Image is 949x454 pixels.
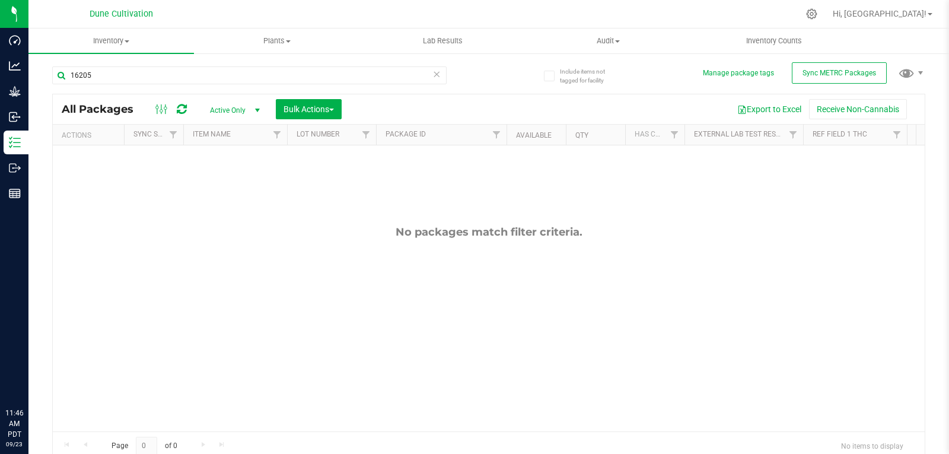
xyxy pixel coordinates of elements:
a: Audit [526,28,691,53]
div: No packages match filter criteria. [53,226,925,239]
a: Package ID [386,130,426,138]
span: Hi, [GEOGRAPHIC_DATA]! [833,9,926,18]
div: Actions [62,131,119,139]
div: Manage settings [804,8,819,20]
a: Filter [665,125,684,145]
button: Sync METRC Packages [792,62,887,84]
a: Qty [575,131,588,139]
inline-svg: Analytics [9,60,21,72]
a: Inventory [28,28,194,53]
a: Ref Field 1 THC [813,130,867,138]
span: Clear [432,66,441,82]
input: Search Package ID, Item Name, SKU, Lot or Part Number... [52,66,447,84]
span: Bulk Actions [284,104,334,114]
a: Filter [487,125,507,145]
a: External Lab Test Result [694,130,787,138]
span: Dune Cultivation [90,9,153,19]
inline-svg: Inbound [9,111,21,123]
p: 09/23 [5,440,23,449]
span: Inventory [28,36,194,46]
inline-svg: Outbound [9,162,21,174]
span: Sync METRC Packages [802,69,876,77]
iframe: Resource center [12,359,47,395]
a: Filter [164,125,183,145]
a: Filter [267,125,287,145]
a: Available [516,131,552,139]
a: Inventory Counts [691,28,856,53]
span: All Packages [62,103,145,116]
inline-svg: Dashboard [9,34,21,46]
span: Inventory Counts [730,36,818,46]
a: Filter [887,125,907,145]
span: Audit [526,36,690,46]
a: Sync Status [133,130,179,138]
button: Manage package tags [703,68,774,78]
span: Plants [195,36,359,46]
button: Receive Non-Cannabis [809,99,907,119]
a: Filter [784,125,803,145]
span: Lab Results [407,36,479,46]
p: 11:46 AM PDT [5,408,23,440]
a: Lot Number [297,130,339,138]
inline-svg: Inventory [9,136,21,148]
button: Bulk Actions [276,99,342,119]
inline-svg: Grow [9,85,21,97]
button: Export to Excel [730,99,809,119]
inline-svg: Reports [9,188,21,199]
span: Include items not tagged for facility [560,67,619,85]
a: Plants [194,28,359,53]
a: Lab Results [360,28,526,53]
a: Filter [356,125,376,145]
a: Item Name [193,130,231,138]
th: Has COA [625,125,684,145]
